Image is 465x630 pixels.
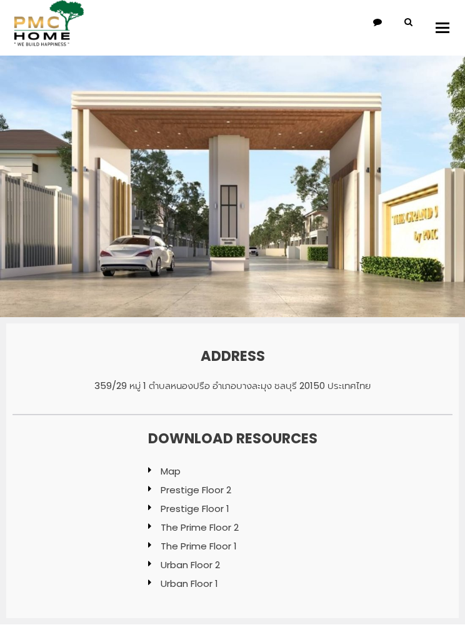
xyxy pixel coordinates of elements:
[161,558,220,571] a: Urban Floor 2
[161,521,239,534] a: The Prime Floor 2
[148,431,317,446] h3: Download resources
[161,539,237,553] a: The Prime Floor 1
[94,380,371,392] div: 359/29 หมู่ 1 ตำบลหนองปรือ อำเภอบางละมุง ชลบุรี 20150 ประเทศไทย
[161,465,181,478] a: Map
[161,483,231,496] a: Prestige Floor 2
[94,348,371,364] h2: Address
[161,577,218,590] a: Urban Floor 1
[161,502,229,515] a: Prestige Floor 1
